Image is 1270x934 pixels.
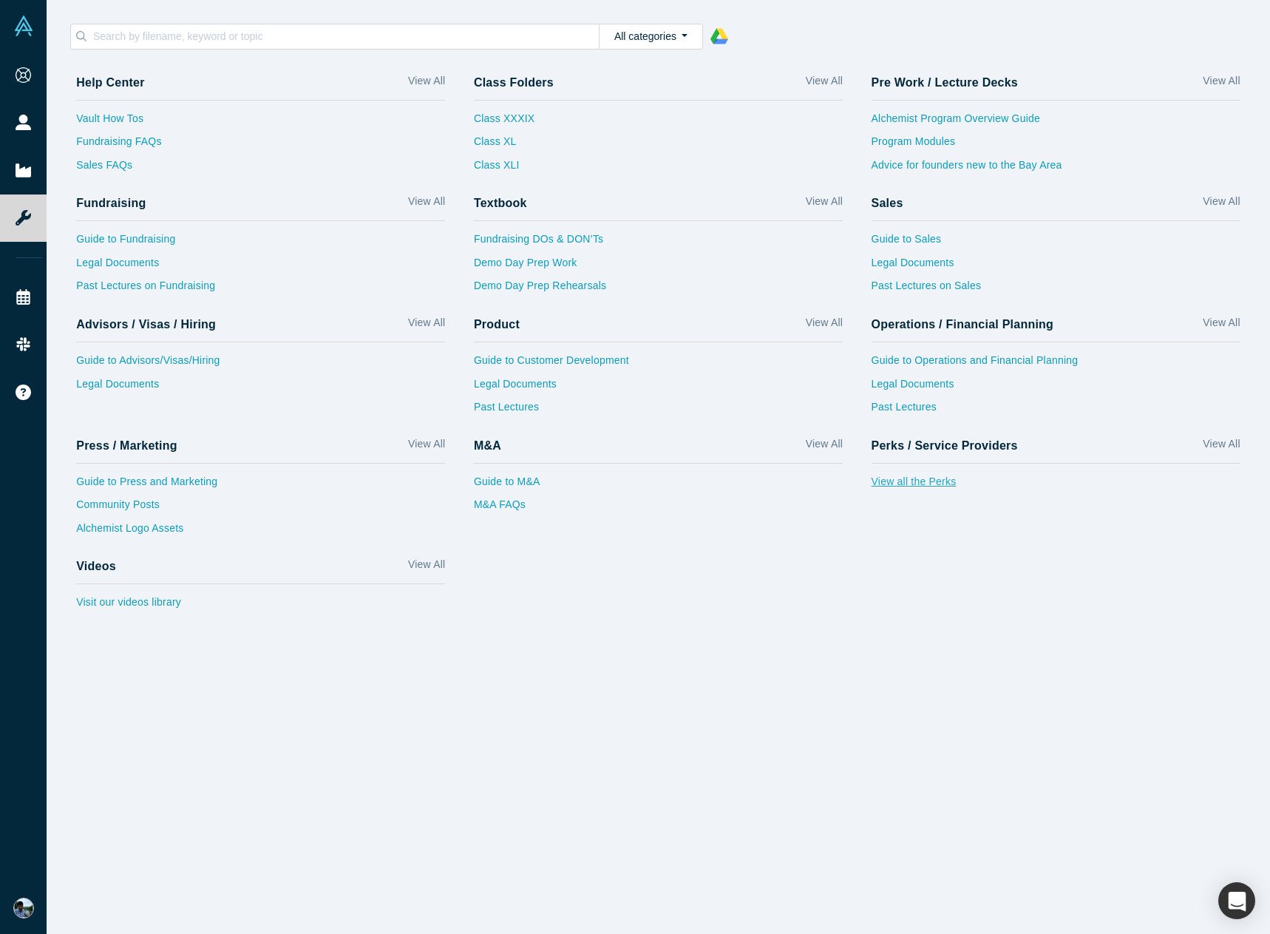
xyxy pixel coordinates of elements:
a: View All [408,194,445,215]
h4: Class Folders [474,75,554,89]
a: M&A FAQs [474,497,843,521]
h4: Operations / Financial Planning [872,317,1054,331]
a: Guide to Press and Marketing [76,474,445,498]
img: Alchemist Vault Logo [13,16,34,36]
a: View All [806,315,843,336]
a: View All [806,73,843,95]
a: View all the Perks [872,474,1240,498]
a: Legal Documents [474,376,843,400]
a: View All [806,436,843,458]
a: Community Posts [76,497,445,521]
a: View All [408,557,445,578]
a: Past Lectures [872,399,1240,423]
a: Advice for founders new to the Bay Area [872,158,1240,181]
a: Guide to Customer Development [474,353,843,376]
a: View All [806,194,843,215]
a: View All [1203,315,1240,336]
a: View All [1203,194,1240,215]
a: Past Lectures [474,399,843,423]
a: Demo Day Prep Work [474,255,843,279]
h4: Pre Work / Lecture Decks [872,75,1018,89]
h4: Perks / Service Providers [872,439,1018,453]
button: All categories [599,24,703,50]
h4: Press / Marketing [76,439,177,453]
a: Legal Documents [76,255,445,279]
a: Program Modules [872,134,1240,158]
a: Fundraising FAQs [76,134,445,158]
a: Vault How Tos [76,111,445,135]
img: Haamid Ali's Account [13,898,34,918]
h4: Videos [76,559,116,573]
a: Visit our videos library [76,595,445,618]
a: Guide to Sales [872,231,1240,255]
a: View All [408,436,445,458]
a: Class XLI [474,158,534,181]
a: Legal Documents [76,376,445,400]
h4: Advisors / Visas / Hiring [76,317,216,331]
a: Fundraising DOs & DON’Ts [474,231,843,255]
h4: Fundraising [76,196,146,210]
a: Guide to Advisors/Visas/Hiring [76,353,445,376]
h4: M&A [474,439,501,453]
a: Demo Day Prep Rehearsals [474,278,843,302]
input: Search by filename, keyword or topic [92,27,599,46]
a: Sales FAQs [76,158,445,181]
a: Guide to Fundraising [76,231,445,255]
a: View All [408,73,445,95]
a: Guide to M&A [474,474,843,498]
a: View All [1203,436,1240,458]
a: Alchemist Logo Assets [76,521,445,544]
a: Past Lectures on Fundraising [76,278,445,302]
h4: Sales [872,196,903,210]
h4: Textbook [474,196,527,210]
a: Legal Documents [872,255,1240,279]
h4: Help Center [76,75,144,89]
a: Class XXXIX [474,111,534,135]
a: Guide to Operations and Financial Planning [872,353,1240,376]
a: Past Lectures on Sales [872,278,1240,302]
a: View All [408,315,445,336]
a: View All [1203,73,1240,95]
a: Legal Documents [872,376,1240,400]
a: Class XL [474,134,534,158]
a: Alchemist Program Overview Guide [872,111,1240,135]
h4: Product [474,317,520,331]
